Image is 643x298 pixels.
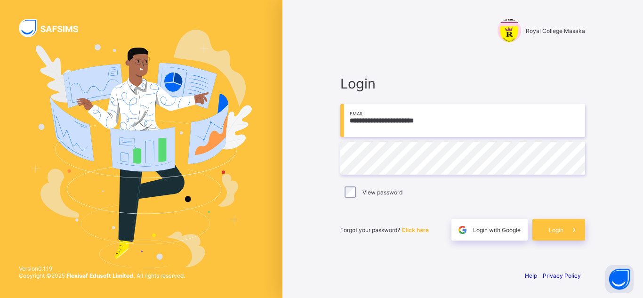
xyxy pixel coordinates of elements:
[19,272,185,279] span: Copyright © 2025 All rights reserved.
[19,19,89,37] img: SAFSIMS Logo
[605,265,634,293] button: Open asap
[526,27,585,34] span: Royal College Masaka
[340,226,429,234] span: Forgot your password?
[362,189,402,196] label: View password
[66,272,135,279] strong: Flexisaf Edusoft Limited.
[525,272,537,279] a: Help
[549,226,563,234] span: Login
[402,226,429,234] a: Click here
[457,225,468,235] img: google.396cfc9801f0270233282035f929180a.svg
[543,272,581,279] a: Privacy Policy
[31,30,252,268] img: Hero Image
[19,265,185,272] span: Version 0.1.19
[473,226,521,234] span: Login with Google
[340,75,585,92] span: Login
